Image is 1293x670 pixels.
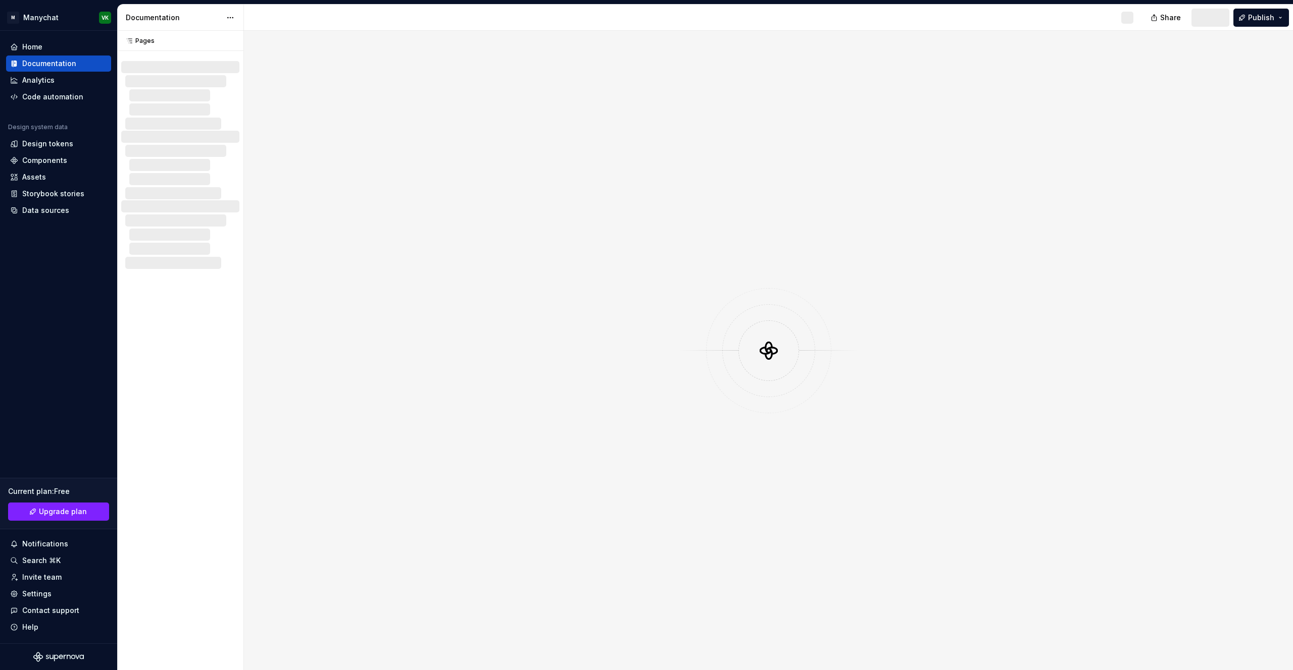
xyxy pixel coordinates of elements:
[7,12,19,24] div: M
[22,139,73,149] div: Design tokens
[22,539,68,549] div: Notifications
[6,89,111,105] a: Code automation
[6,55,111,72] a: Documentation
[6,169,111,185] a: Assets
[22,555,61,566] div: Search ⌘K
[39,507,87,517] span: Upgrade plan
[23,13,59,23] div: Manychat
[1233,9,1289,27] button: Publish
[6,586,111,602] a: Settings
[6,536,111,552] button: Notifications
[6,136,111,152] a: Design tokens
[22,572,62,582] div: Invite team
[6,202,111,218] a: Data sources
[6,552,111,569] button: Search ⌘K
[22,92,83,102] div: Code automation
[126,13,221,23] div: Documentation
[8,123,68,131] div: Design system data
[1146,9,1187,27] button: Share
[22,75,55,85] div: Analytics
[22,172,46,182] div: Assets
[6,152,111,169] a: Components
[22,155,67,165] div: Components
[102,14,109,22] div: VK
[33,652,84,662] svg: Supernova Logo
[22,605,79,616] div: Contact support
[22,59,76,69] div: Documentation
[22,205,69,215] div: Data sources
[6,186,111,202] a: Storybook stories
[6,602,111,619] button: Contact support
[1066,466,1293,670] iframe: User feedback survey
[1248,13,1274,23] span: Publish
[6,72,111,88] a: Analytics
[6,619,111,635] button: Help
[8,486,109,496] div: Current plan : Free
[1160,13,1181,23] span: Share
[22,622,38,632] div: Help
[6,39,111,55] a: Home
[6,569,111,585] a: Invite team
[2,7,115,28] button: MManychatVK
[22,589,52,599] div: Settings
[8,502,109,521] button: Upgrade plan
[22,189,84,199] div: Storybook stories
[22,42,42,52] div: Home
[121,37,155,45] div: Pages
